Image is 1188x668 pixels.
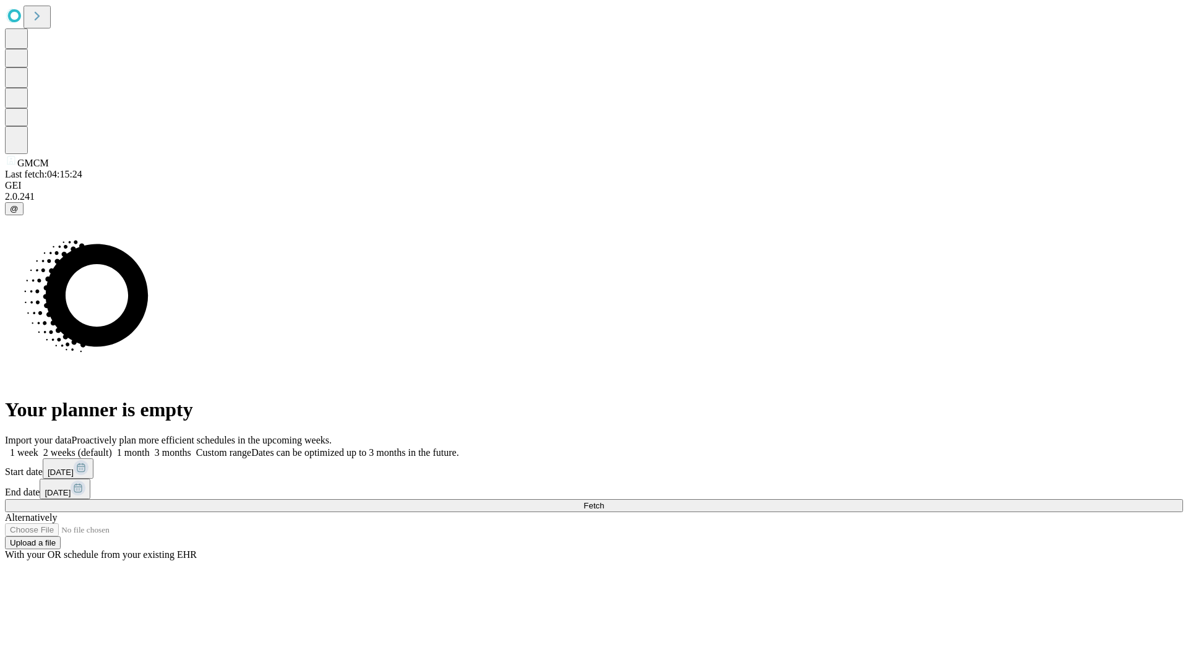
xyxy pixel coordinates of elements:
[251,447,458,458] span: Dates can be optimized up to 3 months in the future.
[17,158,49,168] span: GMCM
[10,204,19,213] span: @
[196,447,251,458] span: Custom range
[5,435,72,445] span: Import your data
[5,499,1183,512] button: Fetch
[117,447,150,458] span: 1 month
[155,447,191,458] span: 3 months
[43,458,93,479] button: [DATE]
[5,458,1183,479] div: Start date
[43,447,112,458] span: 2 weeks (default)
[72,435,332,445] span: Proactively plan more efficient schedules in the upcoming weeks.
[5,202,24,215] button: @
[5,180,1183,191] div: GEI
[40,479,90,499] button: [DATE]
[5,549,197,560] span: With your OR schedule from your existing EHR
[5,512,57,523] span: Alternatively
[5,191,1183,202] div: 2.0.241
[5,479,1183,499] div: End date
[583,501,604,510] span: Fetch
[5,536,61,549] button: Upload a file
[5,398,1183,421] h1: Your planner is empty
[10,447,38,458] span: 1 week
[5,169,82,179] span: Last fetch: 04:15:24
[48,468,74,477] span: [DATE]
[45,488,71,497] span: [DATE]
